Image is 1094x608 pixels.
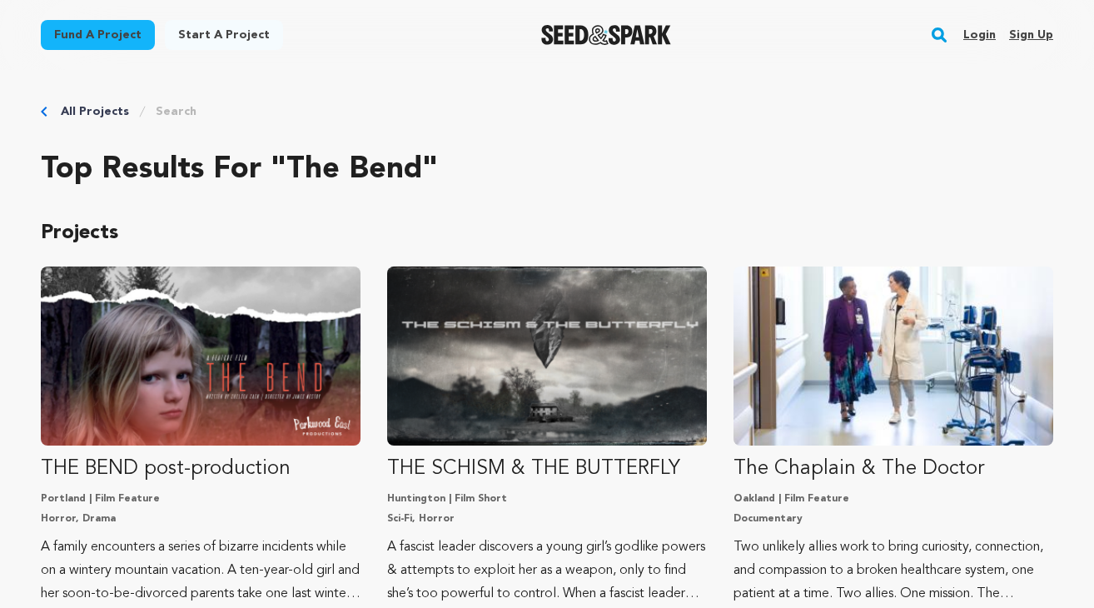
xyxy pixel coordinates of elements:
a: Seed&Spark Homepage [541,25,672,45]
a: Fund The Chaplain &amp; The Doctor [733,267,1053,606]
p: Portland | Film Feature [41,492,361,506]
p: The Chaplain & The Doctor [733,456,1053,482]
p: Two unlikely allies work to bring curiosity, connection, and compassion to a broken healthcare sy... [733,536,1053,606]
a: Fund THE BEND post-production [41,267,361,606]
h2: Top results for "The bend" [41,153,1053,187]
p: Sci-Fi, Horror [387,512,707,526]
p: THE SCHISM & THE BUTTERFLY [387,456,707,482]
p: Projects [41,220,1053,247]
p: Documentary [733,512,1053,526]
p: Huntington | Film Short [387,492,707,506]
img: Seed&Spark Logo Dark Mode [541,25,672,45]
p: Horror, Drama [41,512,361,526]
a: Login [963,22,996,48]
p: A family encounters a series of bizarre incidents while on a wintery mountain vacation. A ten-yea... [41,536,361,606]
a: Sign up [1009,22,1053,48]
a: Start a project [165,20,283,50]
a: Fund a project [41,20,155,50]
a: Fund THE SCHISM &amp; THE BUTTERFLY [387,267,707,606]
p: A fascist leader discovers a young girl’s godlike powers & attempts to exploit her as a weapon, o... [387,536,707,606]
a: Search [156,103,196,120]
div: Breadcrumb [41,103,1053,120]
p: Oakland | Film Feature [733,492,1053,506]
a: All Projects [61,103,129,120]
p: THE BEND post-production [41,456,361,482]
